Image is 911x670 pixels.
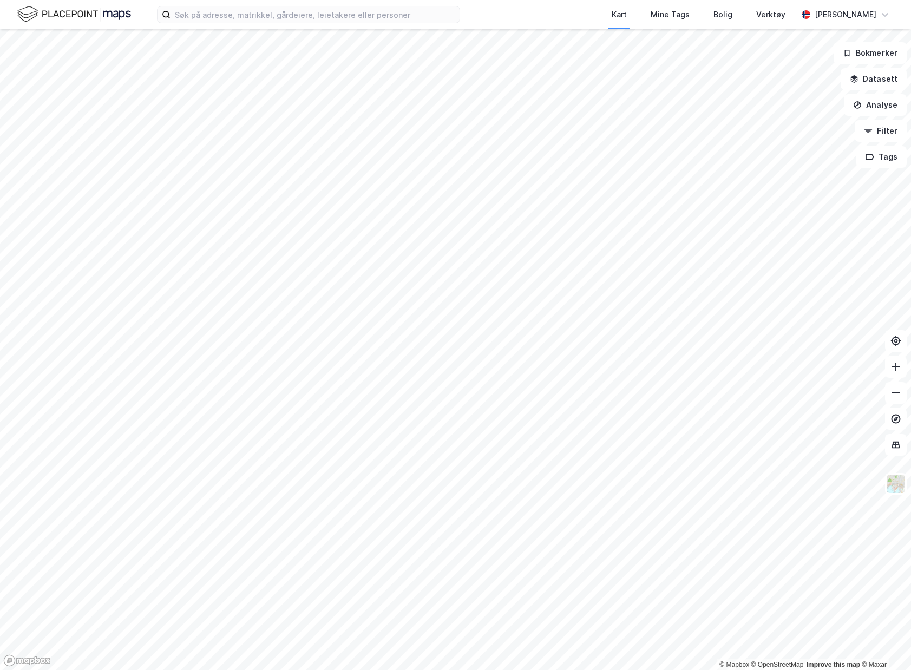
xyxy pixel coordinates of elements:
div: Kontrollprogram for chat [857,618,911,670]
div: [PERSON_NAME] [815,8,876,21]
input: Søk på adresse, matrikkel, gårdeiere, leietakere eller personer [171,6,460,23]
div: Bolig [713,8,732,21]
div: Mine Tags [651,8,690,21]
div: Verktøy [756,8,785,21]
iframe: Chat Widget [857,618,911,670]
img: logo.f888ab2527a4732fd821a326f86c7f29.svg [17,5,131,24]
div: Kart [612,8,627,21]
